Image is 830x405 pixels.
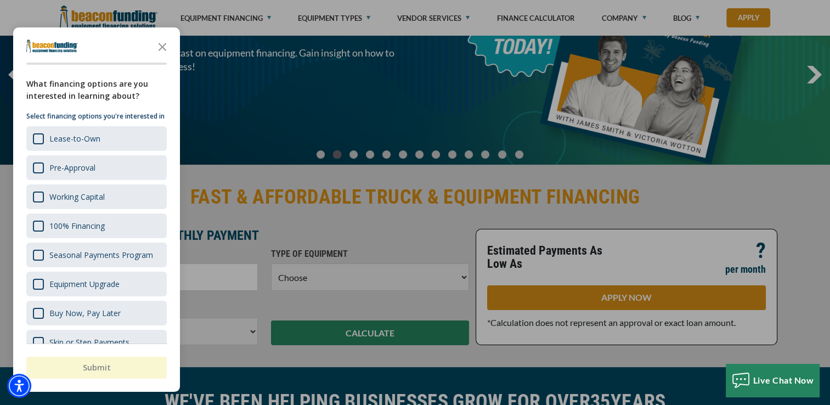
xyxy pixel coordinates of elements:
div: Skip or Step Payments [26,330,167,355]
div: Equipment Upgrade [49,279,120,289]
button: Close the survey [151,35,173,57]
div: Survey [13,27,180,392]
div: Accessibility Menu [7,374,31,398]
div: Buy Now, Pay Later [49,308,121,318]
div: Pre-Approval [49,162,95,173]
div: 100% Financing [49,221,105,231]
div: Working Capital [49,192,105,202]
div: Equipment Upgrade [26,272,167,296]
p: Select financing options you're interested in [26,111,167,122]
div: What financing options are you interested in learning about? [26,78,167,102]
div: 100% Financing [26,213,167,238]
button: Live Chat Now [726,364,820,397]
img: Company logo [26,40,78,53]
span: Live Chat Now [753,375,814,385]
div: Buy Now, Pay Later [26,301,167,325]
div: Working Capital [26,184,167,209]
div: Skip or Step Payments [49,337,129,347]
div: Lease-to-Own [26,126,167,151]
div: Seasonal Payments Program [49,250,153,260]
div: Pre-Approval [26,155,167,180]
button: Submit [26,357,167,379]
div: Seasonal Payments Program [26,243,167,267]
div: Lease-to-Own [49,133,100,144]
